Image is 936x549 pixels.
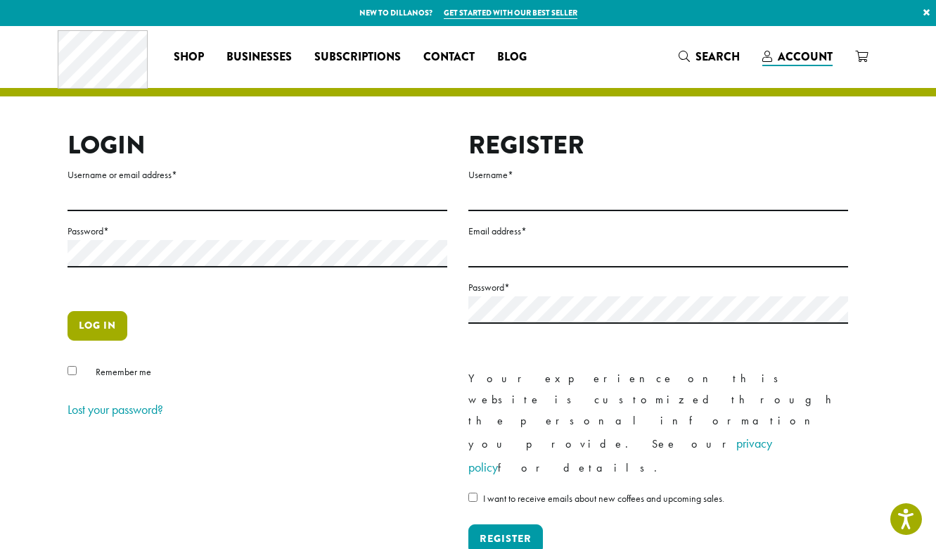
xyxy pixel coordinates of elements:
[68,401,163,417] a: Lost your password?
[778,49,833,65] span: Account
[468,435,772,475] a: privacy policy
[468,368,848,479] p: Your experience on this website is customized through the personal information you provide. See o...
[162,46,215,68] a: Shop
[468,130,848,160] h2: Register
[468,166,848,184] label: Username
[68,166,447,184] label: Username or email address
[468,222,848,240] label: Email address
[423,49,475,66] span: Contact
[497,49,527,66] span: Blog
[96,365,151,378] span: Remember me
[68,311,127,341] button: Log in
[444,7,577,19] a: Get started with our best seller
[695,49,740,65] span: Search
[468,493,477,502] input: I want to receive emails about new coffees and upcoming sales.
[314,49,401,66] span: Subscriptions
[483,492,724,505] span: I want to receive emails about new coffees and upcoming sales.
[226,49,292,66] span: Businesses
[68,222,447,240] label: Password
[174,49,204,66] span: Shop
[468,279,848,296] label: Password
[667,45,751,68] a: Search
[68,130,447,160] h2: Login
